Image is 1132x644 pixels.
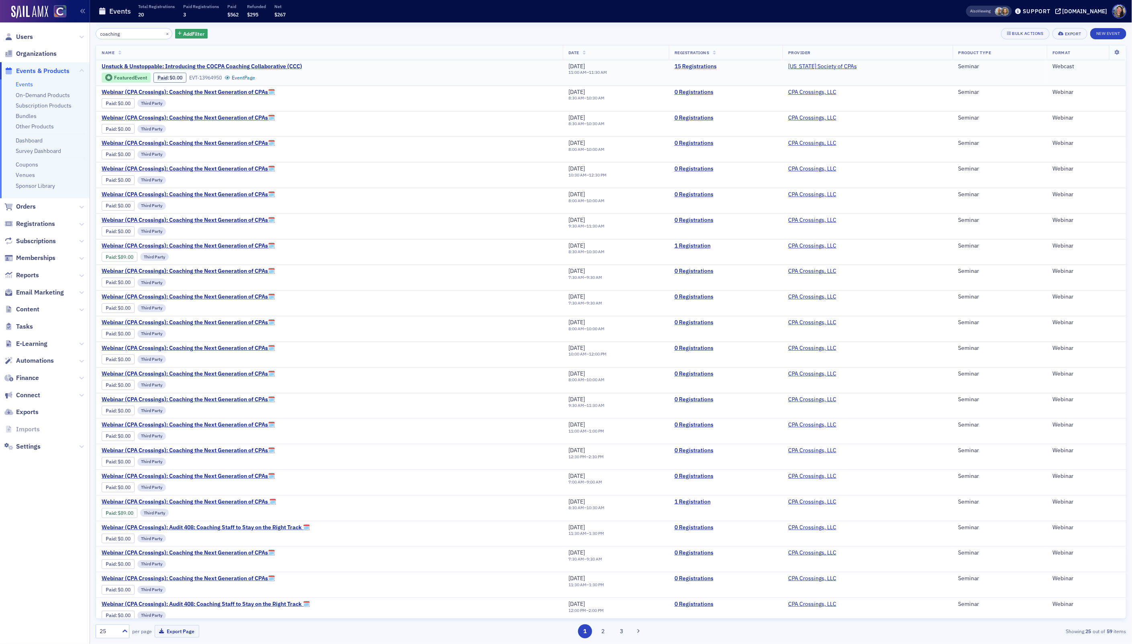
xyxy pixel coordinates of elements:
[788,165,839,173] span: CPA Crossings, LLC
[1052,242,1120,250] div: Webinar
[586,249,605,254] time: 10:30 AM
[225,75,255,81] a: EventPage
[1052,28,1087,39] button: Export
[788,191,836,198] a: CPA Crossings, LLC
[568,223,584,229] time: 9:30 AM
[1052,114,1120,122] div: Webinar
[4,391,40,400] a: Connect
[109,6,131,16] h1: Events
[102,345,275,352] a: Webinar (CPA Crossings): Coaching the Next Generation of CPAs🗓️
[788,191,839,198] span: CPA Crossings, LLC
[1052,140,1120,147] div: Webinar
[102,252,137,262] div: Paid: 1 - $8900
[568,198,605,203] div: –
[568,173,607,178] div: –
[140,253,169,261] div: Third Party
[1055,8,1110,14] button: [DOMAIN_NAME]
[1112,4,1126,18] span: Profile
[16,67,69,75] span: Events & Products
[586,274,602,280] time: 9:30 AM
[788,63,857,70] span: Colorado Society of CPAs
[4,288,64,297] a: Email Marketing
[586,146,605,152] time: 10:00 AM
[102,575,275,582] span: Webinar (CPA Crossings): Coaching the Next Generation of CPAs🗓️
[958,114,1042,122] div: Seminar
[102,201,135,211] div: Paid: 0 - $0
[4,254,55,262] a: Memberships
[788,498,836,506] a: CPA Crossings, LLC
[106,612,116,618] a: Paid
[106,126,118,132] span: :
[788,50,811,55] span: Provider
[1052,217,1120,224] div: Webinar
[106,254,118,260] span: :
[102,447,275,454] a: Webinar (CPA Crossings): Coaching the Next Generation of CPAs🗓️
[137,176,166,184] div: Third Party
[102,396,275,403] a: Webinar (CPA Crossings): Coaching the Next Generation of CPAs🗓️
[788,549,836,557] a: CPA Crossings, LLC
[971,8,978,14] div: Also
[674,50,709,55] span: Registrations
[674,319,777,326] a: 0 Registrations
[568,147,605,152] div: –
[183,30,204,37] span: Add Filter
[958,140,1042,147] div: Seminar
[16,356,54,365] span: Automations
[102,268,275,275] a: Webinar (CPA Crossings): Coaching the Next Generation of CPAs🗓️
[16,271,39,280] span: Reports
[4,322,33,331] a: Tasks
[189,75,222,81] div: EVT-13964950
[106,331,116,337] a: Paid
[16,425,40,434] span: Imports
[102,226,135,236] div: Paid: 0 - $0
[1023,8,1050,15] div: Support
[1052,191,1120,198] div: Webinar
[16,33,33,41] span: Users
[102,549,275,557] a: Webinar (CPA Crossings): Coaching the Next Generation of CPAs🗓️
[132,628,152,635] label: per page
[568,50,579,55] span: Date
[16,182,55,189] a: Sponsor Library
[102,73,151,83] div: Featured Event
[568,121,584,126] time: 8:30 AM
[4,33,33,41] a: Users
[106,100,118,106] span: :
[16,123,54,130] a: Other Products
[102,89,275,96] span: Webinar (CPA Crossings): Coaching the Next Generation of CPAs🗓️
[16,161,38,168] a: Coupons
[137,202,166,210] div: Third Party
[1052,89,1120,96] div: Webinar
[102,98,135,108] div: Paid: 0 - $0
[16,81,33,88] a: Events
[568,249,605,254] div: –
[1052,165,1120,173] div: Webinar
[170,75,182,81] span: $0.00
[788,217,836,224] a: CPA Crossings, LLC
[102,191,275,198] a: Webinar (CPA Crossings): Coaching the Next Generation of CPAs🗓️
[102,114,275,122] span: Webinar (CPA Crossings): Coaching the Next Generation of CPAs🗓️
[118,100,131,106] span: $0.00
[788,140,836,147] a: CPA Crossings, LLC
[102,498,276,506] span: Webinar (CPA Crossings): Coaching the Next Generation of CPAs 🗓️
[568,165,585,172] span: [DATE]
[118,126,131,132] span: $0.00
[153,73,186,82] div: Paid: 14 - $0
[589,69,607,75] time: 11:30 AM
[568,191,585,198] span: [DATE]
[274,11,286,18] span: $267
[674,165,777,173] a: 0 Registrations
[106,100,116,106] a: Paid
[102,524,310,531] a: Webinar (CPA Crossings): Audit 408: Coaching Staff to Stay on the Right Track 🗓️
[16,91,70,99] a: On-Demand Products
[102,124,135,134] div: Paid: 0 - $0
[788,140,839,147] span: CPA Crossings, LLC
[788,601,836,608] a: CPA Crossings, LLC
[788,473,836,480] a: CPA Crossings, LLC
[114,75,147,80] div: Featured Event
[788,268,839,275] span: CPA Crossings, LLC
[16,442,41,451] span: Settings
[16,219,55,228] span: Registrations
[48,5,66,19] a: View Homepage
